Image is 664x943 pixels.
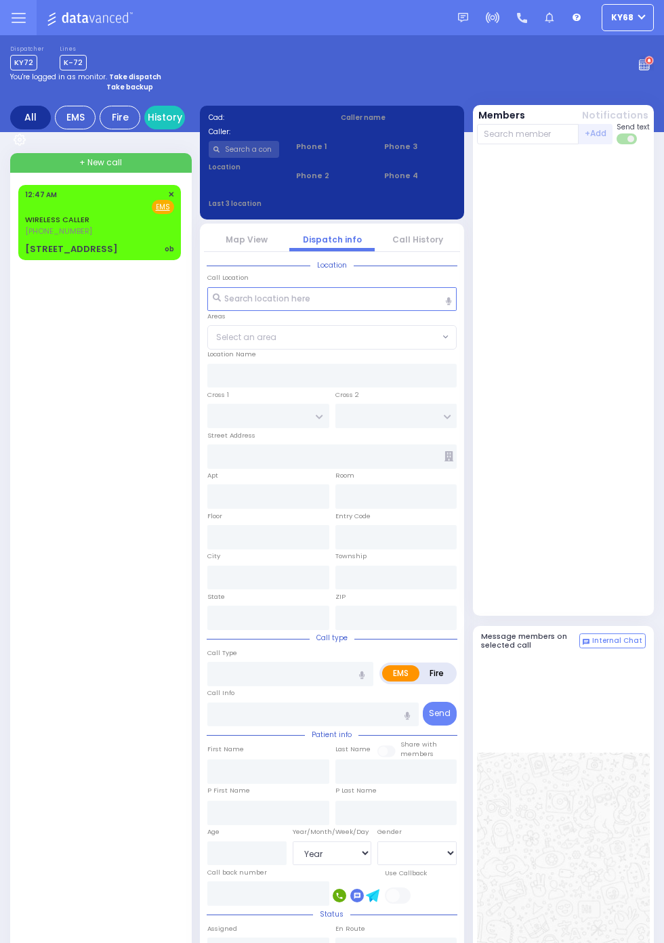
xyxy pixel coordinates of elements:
[579,633,646,648] button: Internal Chat
[293,827,372,837] div: Year/Month/Week/Day
[305,730,358,740] span: Patient info
[207,592,225,602] label: State
[444,451,453,461] span: Other building occupants
[423,702,457,726] button: Send
[384,141,455,152] span: Phone 3
[478,108,525,123] button: Members
[216,331,276,343] span: Select an area
[209,141,280,158] input: Search a contact
[335,924,365,934] label: En Route
[100,106,140,129] div: Fire
[60,55,87,70] span: K-72
[25,226,92,236] span: [PHONE_NUMBER]
[165,244,174,254] div: ob
[458,13,468,23] img: message.svg
[207,745,244,754] label: First Name
[207,471,218,480] label: Apt
[106,82,153,92] strong: Take backup
[209,112,324,123] label: Cad:
[55,106,96,129] div: EMS
[207,688,234,698] label: Call Info
[296,170,367,182] span: Phone 2
[617,122,650,132] span: Send text
[341,112,456,123] label: Caller name
[60,45,87,54] label: Lines
[335,511,371,521] label: Entry Code
[144,106,185,129] a: History
[10,72,107,82] span: You're logged in as monitor.
[296,141,367,152] span: Phone 1
[377,827,402,837] label: Gender
[47,9,137,26] img: Logo
[207,924,237,934] label: Assigned
[209,162,280,172] label: Location
[207,511,222,521] label: Floor
[10,106,51,129] div: All
[25,190,57,200] span: 12:47 AM
[583,639,589,646] img: comment-alt.png
[310,260,354,270] span: Location
[207,786,250,795] label: P First Name
[79,156,122,169] span: + New call
[335,390,359,400] label: Cross 2
[226,234,268,245] a: Map View
[611,12,634,24] span: ky68
[207,273,249,282] label: Call Location
[25,214,89,225] a: WIRELESS CALLER
[310,633,354,643] span: Call type
[313,909,350,919] span: Status
[382,665,419,682] label: EMS
[207,350,256,359] label: Location Name
[207,827,220,837] label: Age
[10,55,37,70] span: KY72
[25,243,118,256] div: [STREET_ADDRESS]
[335,745,371,754] label: Last Name
[168,189,174,201] span: ✕
[209,127,324,137] label: Caller:
[335,592,346,602] label: ZIP
[335,471,354,480] label: Room
[392,234,443,245] a: Call History
[10,45,44,54] label: Dispatcher
[109,72,161,82] strong: Take dispatch
[303,234,362,245] a: Dispatch info
[592,636,642,646] span: Internal Chat
[582,108,648,123] button: Notifications
[207,868,267,877] label: Call back number
[335,786,377,795] label: P Last Name
[419,665,455,682] label: Fire
[207,312,226,321] label: Areas
[207,287,457,312] input: Search location here
[481,632,580,650] h5: Message members on selected call
[477,124,579,144] input: Search member
[207,648,237,658] label: Call Type
[335,551,367,561] label: Township
[207,431,255,440] label: Street Address
[385,868,427,878] label: Use Callback
[617,132,638,146] label: Turn off text
[400,740,437,749] small: Share with
[602,4,654,31] button: ky68
[207,390,229,400] label: Cross 1
[209,198,333,209] label: Last 3 location
[384,170,455,182] span: Phone 4
[400,749,434,758] span: members
[207,551,220,561] label: City
[156,202,170,212] u: EMS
